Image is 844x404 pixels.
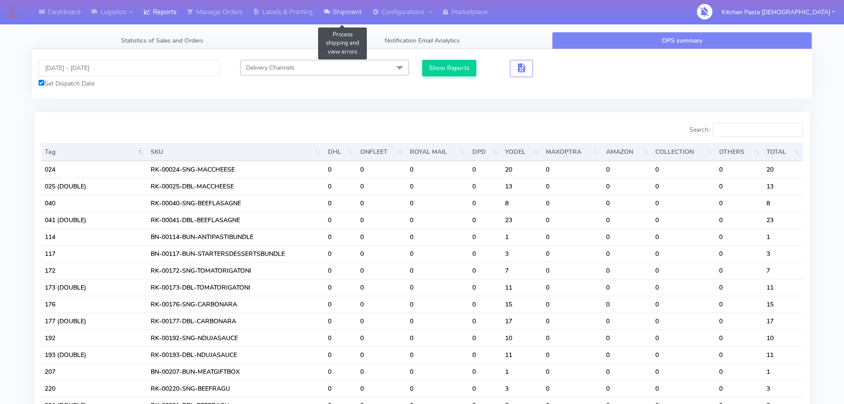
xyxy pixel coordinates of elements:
label: Search: [689,123,803,137]
td: RK-00024-SNG-MACCHEESE [147,161,324,178]
th: OTHERS : activate to sort column ascending [716,143,762,161]
th: ONFLEET : activate to sort column ascending [357,143,407,161]
td: 0 [324,245,357,262]
td: 0 [469,329,502,346]
td: 0 [324,178,357,195]
td: 0 [652,228,716,245]
td: 0 [469,212,502,228]
td: 0 [406,313,468,329]
td: 0 [542,380,602,397]
td: 20 [763,161,803,178]
td: 20 [502,161,543,178]
input: Pick the Daterange [39,60,220,76]
td: 0 [652,279,716,296]
td: 0 [406,228,468,245]
td: 0 [716,313,762,329]
td: 0 [357,212,407,228]
td: 0 [716,346,762,363]
td: 176 [41,296,147,313]
td: RK-00177-DBL-CARBONARA [147,313,324,329]
th: DHL : activate to sort column ascending [324,143,357,161]
td: 11 [502,279,543,296]
td: 0 [542,262,602,279]
td: 10 [763,329,803,346]
td: 0 [542,313,602,329]
td: 0 [357,228,407,245]
td: 11 [502,346,543,363]
td: 0 [469,178,502,195]
td: 0 [324,329,357,346]
td: 0 [406,178,468,195]
td: RK-00173-DBL-TOMATORIGATONI [147,279,324,296]
td: 0 [652,380,716,397]
td: 0 [716,296,762,313]
td: 0 [603,262,652,279]
td: 0 [406,262,468,279]
td: 0 [542,178,602,195]
td: 0 [652,346,716,363]
td: 0 [542,245,602,262]
td: 0 [716,228,762,245]
td: 0 [542,228,602,245]
span: OPS summary [662,36,702,45]
td: 114 [41,228,147,245]
td: 0 [603,245,652,262]
td: 0 [652,195,716,212]
td: 15 [763,296,803,313]
td: 207 [41,363,147,380]
td: 0 [324,313,357,329]
td: 0 [357,313,407,329]
ul: Tabs [32,32,812,49]
td: 0 [652,212,716,228]
td: 7 [502,262,543,279]
td: 0 [603,195,652,212]
td: 7 [763,262,803,279]
td: 0 [542,279,602,296]
td: 0 [652,329,716,346]
td: 0 [324,212,357,228]
td: 0 [716,279,762,296]
td: 0 [469,161,502,178]
td: 0 [324,279,357,296]
td: 0 [469,228,502,245]
td: 1 [763,228,803,245]
td: 0 [652,296,716,313]
td: 0 [603,329,652,346]
td: 3 [763,380,803,397]
td: 0 [716,380,762,397]
th: AMAZON : activate to sort column ascending [603,143,652,161]
td: 10 [502,329,543,346]
td: 1 [502,228,543,245]
td: 0 [324,262,357,279]
td: 0 [357,296,407,313]
div: Set Dispatch Date [39,79,220,88]
td: 0 [542,296,602,313]
td: 0 [652,245,716,262]
td: 0 [603,346,652,363]
td: RK-00176-SNG-CARBONARA [147,296,324,313]
td: 0 [542,363,602,380]
button: Show Reports [422,60,477,76]
td: 117 [41,245,147,262]
td: 3 [502,380,543,397]
th: Tag: activate to sort column descending [41,143,147,161]
td: 0 [652,313,716,329]
td: 15 [502,296,543,313]
td: 0 [469,195,502,212]
td: 0 [542,212,602,228]
td: 0 [716,329,762,346]
td: 0 [357,279,407,296]
td: 0 [652,363,716,380]
th: COLLECTION : activate to sort column ascending [652,143,716,161]
td: 0 [716,161,762,178]
td: 0 [406,279,468,296]
th: MAXOPTRA : activate to sort column ascending [542,143,602,161]
td: 0 [357,161,407,178]
td: 0 [652,178,716,195]
td: 0 [324,380,357,397]
td: 0 [406,195,468,212]
th: ROYAL MAIL : activate to sort column ascending [406,143,468,161]
td: 0 [652,161,716,178]
td: 11 [763,346,803,363]
span: Delivery Channels [246,63,295,72]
